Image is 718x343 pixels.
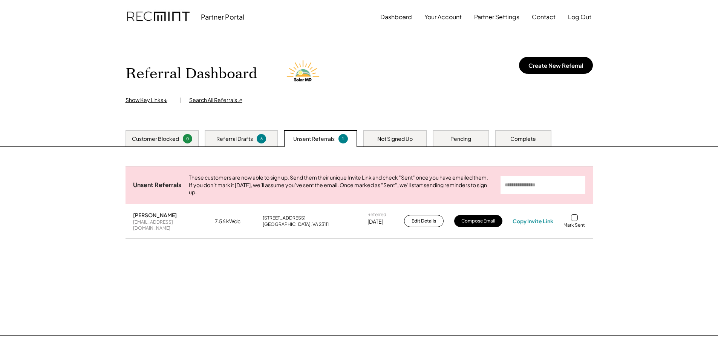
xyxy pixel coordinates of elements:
img: Solar%20MD%20LOgo.png [283,53,325,95]
div: [PERSON_NAME] [133,212,177,218]
img: recmint-logotype%403x.png [127,4,190,30]
div: Customer Blocked [132,135,179,143]
div: These customers are now able to sign up. Send them their unique Invite Link and check "Sent" once... [189,174,493,196]
button: Edit Details [404,215,444,227]
div: Complete [510,135,536,143]
div: 1 [340,136,347,142]
div: | [180,96,182,104]
button: Your Account [424,9,462,24]
div: 7.56 kWdc [215,218,253,225]
div: Pending [450,135,471,143]
button: Log Out [568,9,591,24]
div: Partner Portal [201,12,244,21]
div: [EMAIL_ADDRESS][DOMAIN_NAME] [133,219,205,231]
button: Compose Email [454,215,502,227]
div: Unsent Referrals [293,135,335,143]
h1: Referral Dashboard [126,65,257,83]
div: [DATE] [367,218,383,226]
button: Contact [532,9,556,24]
button: Partner Settings [474,9,519,24]
div: Search All Referrals ↗ [189,96,242,104]
div: 6 [258,136,265,142]
div: Mark Sent [563,222,585,228]
div: Referral Drafts [216,135,253,143]
button: Create New Referral [519,57,593,74]
div: 0 [184,136,191,142]
div: [STREET_ADDRESS] [263,215,306,221]
div: Copy Invite Link [513,218,553,224]
div: Unsent Referrals [133,181,181,189]
div: [GEOGRAPHIC_DATA], VA 23111 [263,221,329,227]
div: Not Signed Up [377,135,413,143]
button: Dashboard [380,9,412,24]
div: Show Key Links ↓ [126,96,173,104]
div: Referred [367,212,386,218]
